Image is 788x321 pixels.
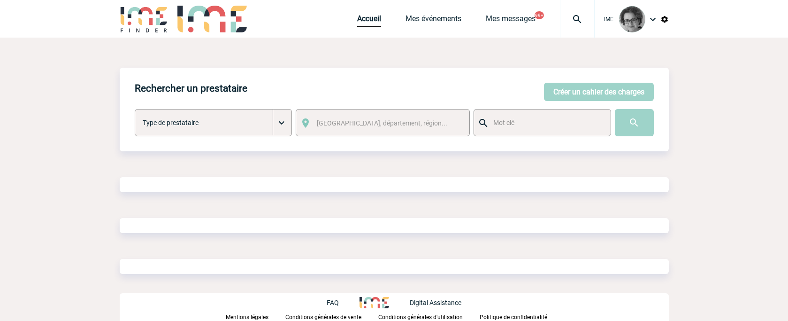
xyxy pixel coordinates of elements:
[378,314,463,321] p: Conditions générales d'utilisation
[535,11,544,19] button: 99+
[327,298,360,306] a: FAQ
[480,312,562,321] a: Politique de confidentialité
[285,312,378,321] a: Conditions générales de vente
[357,14,381,27] a: Accueil
[360,297,389,308] img: http://www.idealmeetingsevents.fr/
[226,312,285,321] a: Mentions légales
[378,312,480,321] a: Conditions générales d'utilisation
[405,14,461,27] a: Mes événements
[135,83,247,94] h4: Rechercher un prestataire
[486,14,536,27] a: Mes messages
[410,299,461,306] p: Digital Assistance
[285,314,361,321] p: Conditions générales de vente
[615,109,654,136] input: Submit
[604,16,613,23] span: IME
[619,6,645,32] img: 101028-0.jpg
[226,314,268,321] p: Mentions légales
[317,119,447,127] span: [GEOGRAPHIC_DATA], département, région...
[480,314,547,321] p: Politique de confidentialité
[120,6,168,32] img: IME-Finder
[491,117,602,129] input: Mot clé
[327,299,339,306] p: FAQ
